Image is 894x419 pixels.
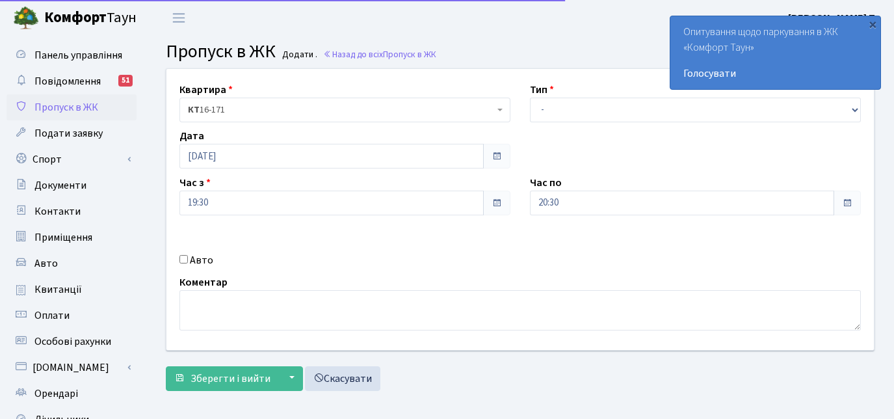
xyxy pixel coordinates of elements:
label: Час з [179,175,211,191]
div: × [866,18,879,31]
a: Голосувати [683,66,867,81]
span: Орендарі [34,386,78,401]
span: <b>КТ</b>&nbsp;&nbsp;&nbsp;&nbsp;16-171 [179,98,510,122]
a: [DOMAIN_NAME] [7,355,137,381]
span: Пропуск в ЖК [383,48,436,61]
span: Документи [34,178,86,193]
a: Приміщення [7,224,137,250]
a: Орендарі [7,381,137,407]
a: [PERSON_NAME] П. [788,10,878,26]
span: Повідомлення [34,74,101,88]
span: Панель управління [34,48,122,62]
div: 51 [118,75,133,87]
span: Пропуск в ЖК [34,100,98,115]
a: Назад до всіхПропуск в ЖК [323,48,436,61]
label: Час по [530,175,562,191]
span: Подати заявку [34,126,103,141]
span: Зберегти і вийти [191,372,270,386]
span: Пропуск в ЖК [166,38,276,64]
a: Спорт [7,146,137,172]
label: Дата [179,128,204,144]
button: Зберегти і вийти [166,366,279,391]
div: Опитування щодо паркування в ЖК «Комфорт Таун» [670,16,880,89]
label: Коментар [179,275,228,290]
a: Скасувати [305,366,380,391]
a: Контакти [7,198,137,224]
small: Додати . [280,49,317,61]
img: logo.png [13,5,39,31]
label: Авто [190,252,213,268]
a: Подати заявку [7,120,137,146]
b: КТ [188,103,200,116]
span: Таун [44,7,137,29]
span: Авто [34,256,58,271]
span: Особові рахунки [34,334,111,349]
a: Пропуск в ЖК [7,94,137,120]
span: Квитанції [34,282,82,297]
a: Оплати [7,303,137,329]
button: Переключити навігацію [163,7,195,29]
span: Оплати [34,308,70,323]
label: Тип [530,82,554,98]
span: Контакти [34,204,81,219]
label: Квартира [179,82,233,98]
a: Авто [7,250,137,277]
a: Особові рахунки [7,329,137,355]
a: Квитанції [7,277,137,303]
b: Комфорт [44,7,107,28]
a: Панель управління [7,42,137,68]
a: Документи [7,172,137,198]
span: Приміщення [34,230,92,245]
span: <b>КТ</b>&nbsp;&nbsp;&nbsp;&nbsp;16-171 [188,103,494,116]
a: Повідомлення51 [7,68,137,94]
b: [PERSON_NAME] П. [788,11,878,25]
